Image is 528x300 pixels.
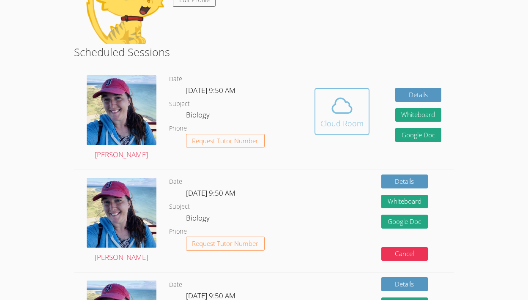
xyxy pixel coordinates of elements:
dt: Subject [169,99,190,109]
img: avatar.png [87,75,156,145]
dt: Phone [169,123,187,134]
a: Google Doc [381,215,428,229]
dt: Phone [169,226,187,237]
a: Details [395,88,442,102]
button: Whiteboard [381,195,428,209]
a: [PERSON_NAME] [87,75,156,161]
h2: Scheduled Sessions [74,44,454,60]
span: [DATE] 9:50 AM [186,85,235,95]
span: Request Tutor Number [192,138,258,144]
img: avatar.png [87,178,156,248]
a: Google Doc [395,128,442,142]
span: [DATE] 9:50 AM [186,188,235,198]
a: Details [381,175,428,188]
button: Cloud Room [315,88,369,135]
button: Cancel [381,247,428,261]
button: Request Tutor Number [186,134,265,148]
a: Details [381,277,428,291]
button: Request Tutor Number [186,237,265,251]
a: [PERSON_NAME] [87,178,156,264]
dd: Biology [186,212,211,226]
div: Cloud Room [320,117,364,129]
dt: Date [169,74,182,85]
button: Whiteboard [395,108,442,122]
span: Request Tutor Number [192,240,258,247]
dt: Date [169,177,182,187]
dt: Subject [169,202,190,212]
dd: Biology [186,109,211,123]
dt: Date [169,280,182,290]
